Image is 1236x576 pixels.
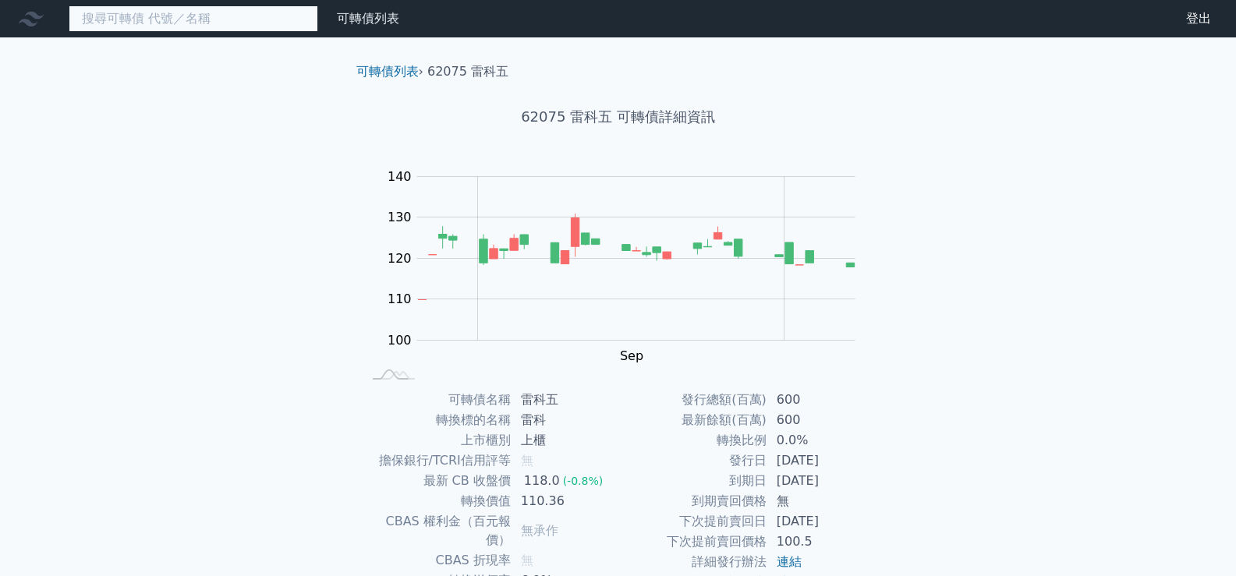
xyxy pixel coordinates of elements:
[388,251,412,266] tspan: 120
[767,491,874,511] td: 無
[388,292,412,306] tspan: 110
[767,451,874,471] td: [DATE]
[618,511,767,532] td: 下次提前賣回日
[521,523,558,538] span: 無承作
[418,214,854,299] g: Series
[363,511,512,550] td: CBAS 權利金（百元報價）
[363,451,512,471] td: 擔保銀行/TCRI信用評等
[356,64,419,79] a: 可轉債列表
[767,410,874,430] td: 600
[618,532,767,552] td: 下次提前賣回價格
[618,410,767,430] td: 最新餘額(百萬)
[618,430,767,451] td: 轉換比例
[767,532,874,552] td: 100.5
[69,5,318,32] input: 搜尋可轉債 代號／名稱
[521,553,533,567] span: 無
[618,471,767,491] td: 到期日
[767,390,874,410] td: 600
[512,410,618,430] td: 雷科
[363,550,512,571] td: CBAS 折現率
[1174,6,1224,31] a: 登出
[363,390,512,410] td: 可轉債名稱
[767,471,874,491] td: [DATE]
[363,491,512,511] td: 轉換價值
[427,62,508,81] li: 62075 雷科五
[563,475,604,487] span: (-0.8%)
[388,169,412,184] tspan: 140
[521,472,563,490] div: 118.0
[618,491,767,511] td: 到期賣回價格
[521,453,533,468] span: 無
[618,451,767,471] td: 發行日
[388,210,412,224] tspan: 130
[363,410,512,430] td: 轉換標的名稱
[618,390,767,410] td: 發行總額(百萬)
[512,430,618,451] td: 上櫃
[337,11,399,26] a: 可轉債列表
[388,333,412,348] tspan: 100
[363,430,512,451] td: 上市櫃別
[344,106,893,128] h1: 62075 雷科五 可轉債詳細資訊
[618,552,767,572] td: 詳細發行辦法
[380,169,879,363] g: Chart
[767,511,874,532] td: [DATE]
[512,491,618,511] td: 110.36
[777,554,802,569] a: 連結
[512,390,618,410] td: 雷科五
[620,348,643,363] tspan: Sep
[363,471,512,491] td: 最新 CB 收盤價
[767,430,874,451] td: 0.0%
[356,62,423,81] li: ›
